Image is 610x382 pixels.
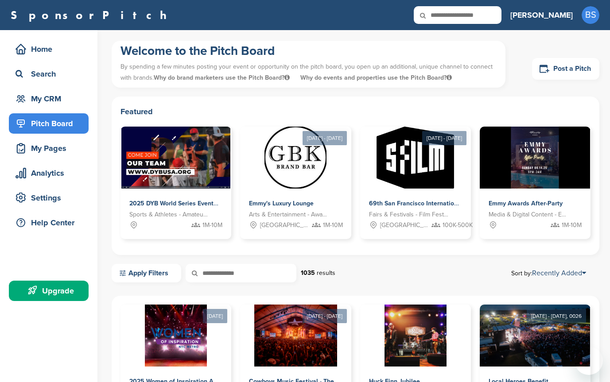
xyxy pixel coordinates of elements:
p: By spending a few minutes posting your event or opportunity on the pitch board, you open up an ad... [120,59,497,85]
span: Sort by: [511,270,586,277]
div: [DATE] - [DATE] [303,131,347,145]
img: Sponsorpitch & [254,305,337,367]
div: Settings [13,190,89,206]
a: Search [9,64,89,84]
span: 100K-500K [443,220,473,230]
div: Help Center [13,215,89,231]
a: Analytics [9,163,89,183]
span: results [317,269,335,277]
span: Sports & Athletes - Amateur Sports Leagues [129,210,209,220]
span: Arts & Entertainment - Award Show [249,210,329,220]
a: Post a Pitch [532,58,599,80]
div: My Pages [13,140,89,156]
a: Sponsorpitch & 2025 DYB World Series Events Sports & Athletes - Amateur Sports Leagues 1M-10M [120,127,231,239]
span: 1M-10M [323,220,343,230]
div: Pitch Board [13,116,89,131]
div: Home [13,41,89,57]
img: Sponsorpitch & [480,305,590,367]
div: Upgrade [13,283,89,299]
a: Recently Added [532,269,586,278]
a: Settings [9,188,89,208]
img: Sponsorpitch & [385,305,447,367]
a: Home [9,39,89,59]
span: Emmy's Luxury Lounge [249,200,314,207]
div: Analytics [13,165,89,181]
span: [GEOGRAPHIC_DATA], [GEOGRAPHIC_DATA] [260,220,310,230]
span: Fairs & Festivals - Film Festival [369,210,449,220]
a: Upgrade [9,281,89,301]
a: My Pages [9,138,89,158]
h2: Featured [120,105,591,118]
h3: [PERSON_NAME] [510,9,573,21]
a: Sponsorpitch & Emmy Awards After-Party Media & Digital Content - Entertainment 1M-10M [480,127,591,239]
div: [DATE] - [DATE], 0026 [527,309,586,323]
span: Why do brand marketers use the Pitch Board? [154,74,291,81]
span: Media & Digital Content - Entertainment [489,210,568,220]
img: Sponsorpitch & [480,127,590,189]
a: SponsorPitch [11,9,172,21]
span: 1M-10M [562,220,582,230]
img: Sponsorpitch & [121,127,231,189]
span: [GEOGRAPHIC_DATA], [GEOGRAPHIC_DATA] [380,220,430,230]
a: My CRM [9,89,89,109]
div: [DATE] - [DATE] [422,131,466,145]
img: Sponsorpitch & [145,305,207,367]
a: [DATE] - [DATE] Sponsorpitch & Emmy's Luxury Lounge Arts & Entertainment - Award Show [GEOGRAPHIC... [240,112,351,239]
span: 2025 DYB World Series Events [129,200,217,207]
img: Sponsorpitch & [264,127,326,189]
a: Apply Filters [112,264,181,282]
img: Sponsorpitch & [377,127,454,189]
div: My CRM [13,91,89,107]
div: [DATE] - [DATE] [303,309,347,323]
span: Why do events and properties use the Pitch Board? [300,74,452,81]
span: 1M-10M [202,220,222,230]
a: [PERSON_NAME] [510,5,573,25]
strong: 1035 [301,269,315,277]
div: Search [13,66,89,82]
span: BS [582,6,599,24]
span: 69th San Francisco International Film Festival [369,200,501,207]
a: [DATE] - [DATE] Sponsorpitch & 69th San Francisco International Film Festival Fairs & Festivals -... [360,112,471,239]
a: Pitch Board [9,113,89,134]
h1: Welcome to the Pitch Board [120,43,497,59]
iframe: Button to launch messaging window [575,347,603,375]
a: Help Center [9,212,89,233]
div: [DATE] [203,309,227,323]
span: Emmy Awards After-Party [489,200,563,207]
